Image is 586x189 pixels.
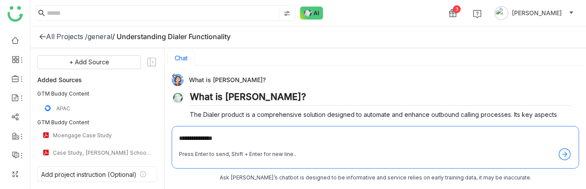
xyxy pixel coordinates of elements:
[175,55,188,62] button: Chat
[283,10,290,17] img: search-type.svg
[56,105,152,112] div: APAC
[37,74,157,85] div: Added Sources
[46,32,88,41] div: All Projects /
[473,10,482,18] img: help.svg
[453,5,461,13] div: 3
[512,8,562,18] span: [PERSON_NAME]
[112,32,231,41] div: / Understanding Dialer Functionality
[172,74,572,86] div: What is [PERSON_NAME]?
[172,174,579,182] div: Ask [PERSON_NAME]’s chatbot is designed to be informative and service relies on early training da...
[37,55,141,69] button: + Add Source
[42,132,49,139] img: pdf.svg
[41,171,137,178] div: Add project instruction (Optional)
[7,6,23,22] img: logo
[300,7,323,20] img: ask-buddy-normal.svg
[42,103,53,113] img: uploading.gif
[179,150,296,159] div: Press Enter to send, Shift + Enter for new line..
[53,149,152,156] div: Case Study_ [PERSON_NAME] School of Culinary Arts O2C
[495,6,508,20] img: avatar
[42,149,49,156] img: pdf.svg
[37,90,157,98] div: GTM Buddy Content
[493,6,576,20] button: [PERSON_NAME]
[53,132,152,139] div: Moengage Case Study
[190,91,572,106] h2: What is [PERSON_NAME]?
[37,119,157,126] div: GTM Buddy Content
[88,32,112,41] div: general
[69,57,109,67] span: + Add Source
[190,110,572,128] p: The Dialer product is a comprehensive solution designed to automate and enhance outbound calling ...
